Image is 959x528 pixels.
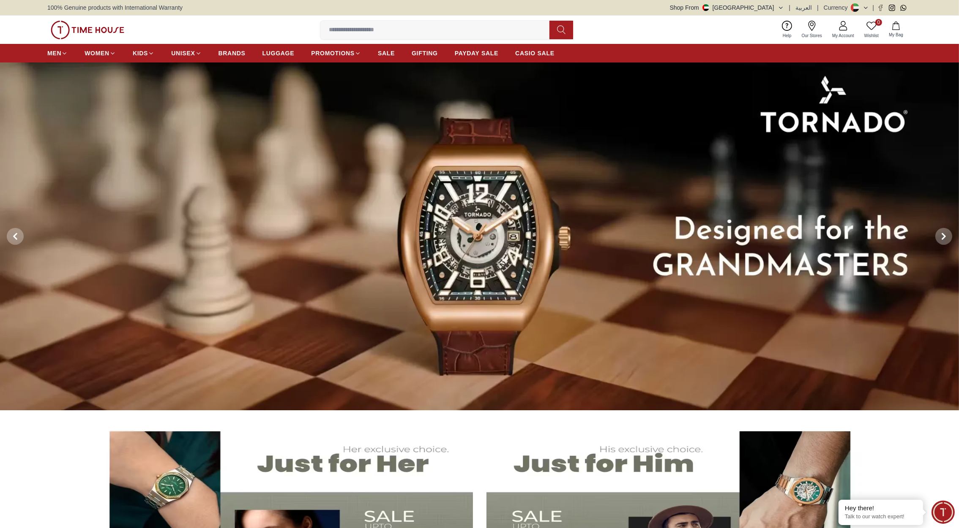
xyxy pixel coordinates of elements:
a: UNISEX [171,46,201,61]
p: Talk to our watch expert! [845,513,917,520]
span: Our Stores [798,32,825,39]
a: PROMOTIONS [311,46,361,61]
div: Currency [824,3,851,12]
a: MEN [47,46,68,61]
img: United Arab Emirates [702,4,709,11]
button: العربية [795,3,812,12]
a: WOMEN [85,46,116,61]
span: UNISEX [171,49,195,57]
a: LUGGAGE [262,46,295,61]
span: | [817,3,819,12]
a: SALE [378,46,395,61]
span: WOMEN [85,49,109,57]
span: | [872,3,874,12]
a: Whatsapp [900,5,907,11]
span: My Account [829,32,858,39]
span: 0 [875,19,882,26]
a: Instagram [889,5,895,11]
img: ... [51,21,124,39]
span: | [789,3,791,12]
a: Our Stores [797,19,827,41]
a: Help [778,19,797,41]
span: CASIO SALE [515,49,555,57]
span: My Bag [885,32,907,38]
div: Chat Widget [932,501,955,524]
a: CASIO SALE [515,46,555,61]
span: Help [779,32,795,39]
a: BRANDS [219,46,246,61]
a: 0Wishlist [859,19,884,41]
span: KIDS [133,49,148,57]
a: Facebook [877,5,884,11]
span: GIFTING [412,49,438,57]
a: PAYDAY SALE [455,46,498,61]
span: Wishlist [861,32,882,39]
span: PROMOTIONS [311,49,355,57]
div: Hey there! [845,504,917,512]
a: KIDS [133,46,154,61]
span: PAYDAY SALE [455,49,498,57]
span: BRANDS [219,49,246,57]
button: Shop From[GEOGRAPHIC_DATA] [670,3,784,12]
span: LUGGAGE [262,49,295,57]
a: GIFTING [412,46,438,61]
span: MEN [47,49,61,57]
button: My Bag [884,20,908,40]
span: SALE [378,49,395,57]
span: 100% Genuine products with International Warranty [47,3,183,12]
